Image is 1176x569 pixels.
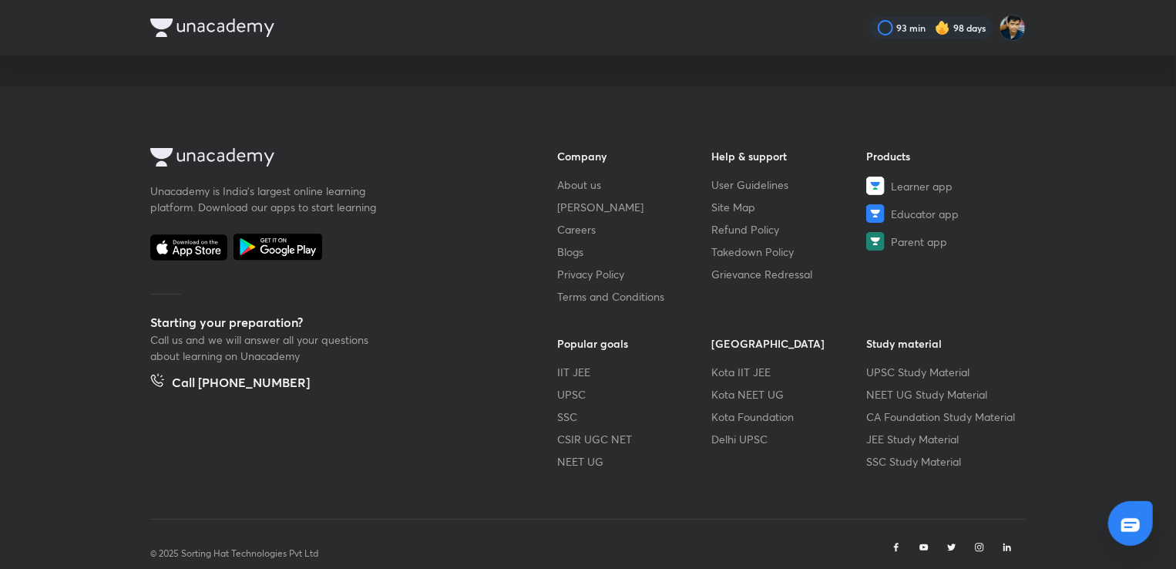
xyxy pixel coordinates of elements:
a: Blogs [557,244,712,260]
a: Takedown Policy [712,244,867,260]
a: Educator app [866,204,1021,223]
a: Terms and Conditions [557,288,712,305]
img: Parent app [866,232,885,251]
h6: Study material [866,335,1021,352]
span: Careers [557,221,596,237]
a: UPSC [557,386,712,402]
h5: Call [PHONE_NUMBER] [172,373,310,395]
a: Grievance Redressal [712,266,867,282]
a: Kota NEET UG [712,386,867,402]
img: Company Logo [150,19,274,37]
a: UPSC Study Material [866,364,1021,380]
a: NEET UG [557,453,712,470]
a: Site Map [712,199,867,215]
a: Kota IIT JEE [712,364,867,380]
img: Educator app [866,204,885,223]
h5: Starting your preparation? [150,313,508,332]
img: Company Logo [150,148,274,167]
a: JEE Study Material [866,431,1021,447]
span: Educator app [891,206,959,222]
a: IIT JEE [557,364,712,380]
h6: Help & support [712,148,867,164]
img: Learner app [866,177,885,195]
p: © 2025 Sorting Hat Technologies Pvt Ltd [150,547,318,561]
a: User Guidelines [712,177,867,193]
a: Call [PHONE_NUMBER] [150,373,310,395]
a: Careers [557,221,712,237]
p: Call us and we will answer all your questions about learning on Unacademy [150,332,381,364]
a: Delhi UPSC [712,431,867,447]
img: streak [935,20,950,35]
a: CSIR UGC NET [557,431,712,447]
a: SSC [557,409,712,425]
a: About us [557,177,712,193]
p: Unacademy is India’s largest online learning platform. Download our apps to start learning [150,183,381,215]
h6: Products [866,148,1021,164]
a: [PERSON_NAME] [557,199,712,215]
a: Privacy Policy [557,266,712,282]
a: SSC Study Material [866,453,1021,470]
h6: Company [557,148,712,164]
span: Learner app [891,178,953,194]
span: Parent app [891,234,947,250]
a: Refund Policy [712,221,867,237]
img: SHREYANSH GUPTA [1000,15,1026,41]
a: Company Logo [150,148,508,170]
a: Parent app [866,232,1021,251]
h6: [GEOGRAPHIC_DATA] [712,335,867,352]
a: NEET UG Study Material [866,386,1021,402]
a: CA Foundation Study Material [866,409,1021,425]
a: Kota Foundation [712,409,867,425]
a: Learner app [866,177,1021,195]
h6: Popular goals [557,335,712,352]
